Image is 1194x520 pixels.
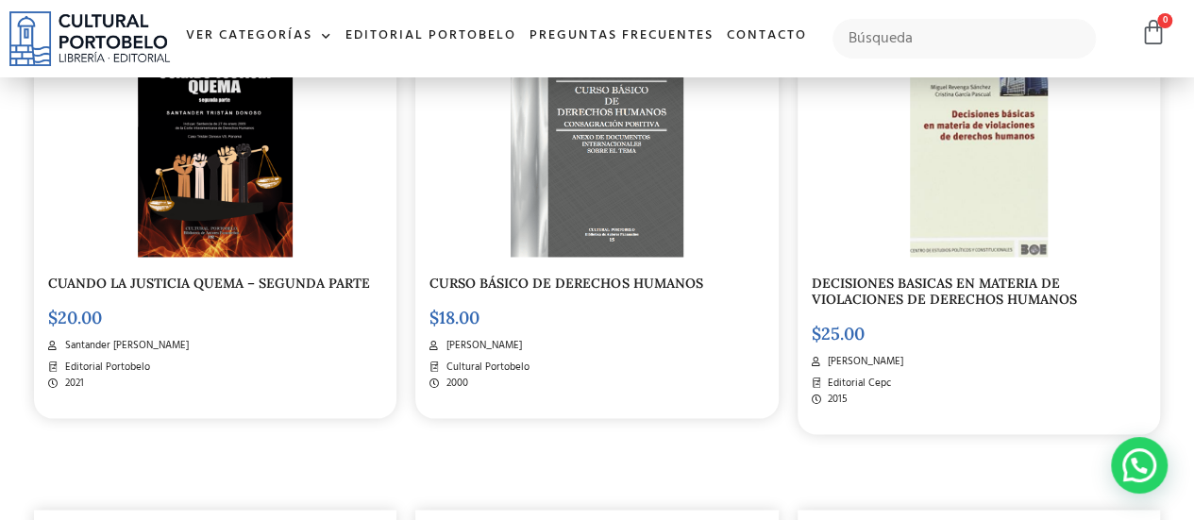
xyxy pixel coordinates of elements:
span: 2000 [442,375,468,391]
bdi: 20.00 [48,306,102,327]
span: Editorial Portobelo [60,359,150,375]
a: DECISIONES BASICAS EN MATERIA DE VIOLACIONES DE DERECHOS HUMANOS [812,275,1077,308]
span: 2021 [60,375,84,391]
img: BA-392-TRISTAN-2.png [138,49,293,257]
span: Santander [PERSON_NAME] [60,337,189,353]
span: 0 [1157,13,1172,28]
a: CUANDO LA JUSTICIA QUEMA – SEGUNDA PARTE [48,275,370,292]
span: $ [429,306,439,327]
img: decisiones_basicasNUEVO-2.jpg [910,49,1048,257]
span: Editorial Cepc [823,375,891,391]
bdi: 18.00 [429,306,479,327]
input: Búsqueda [832,19,1096,59]
img: BA_15-2.png [511,49,682,257]
a: CURSO BÁSICO DE DERECHOS HUMANOS [429,275,702,292]
a: Contacto [720,16,814,57]
span: $ [812,322,821,344]
a: 0 [1140,19,1167,46]
span: $ [48,306,58,327]
bdi: 25.00 [812,322,865,344]
span: Cultural Portobelo [442,359,530,375]
span: 2015 [823,391,848,407]
a: Editorial Portobelo [339,16,523,57]
a: Preguntas frecuentes [523,16,720,57]
span: [PERSON_NAME] [442,337,522,353]
div: Contactar por WhatsApp [1111,437,1168,494]
span: [PERSON_NAME] [823,353,903,369]
a: Ver Categorías [179,16,339,57]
